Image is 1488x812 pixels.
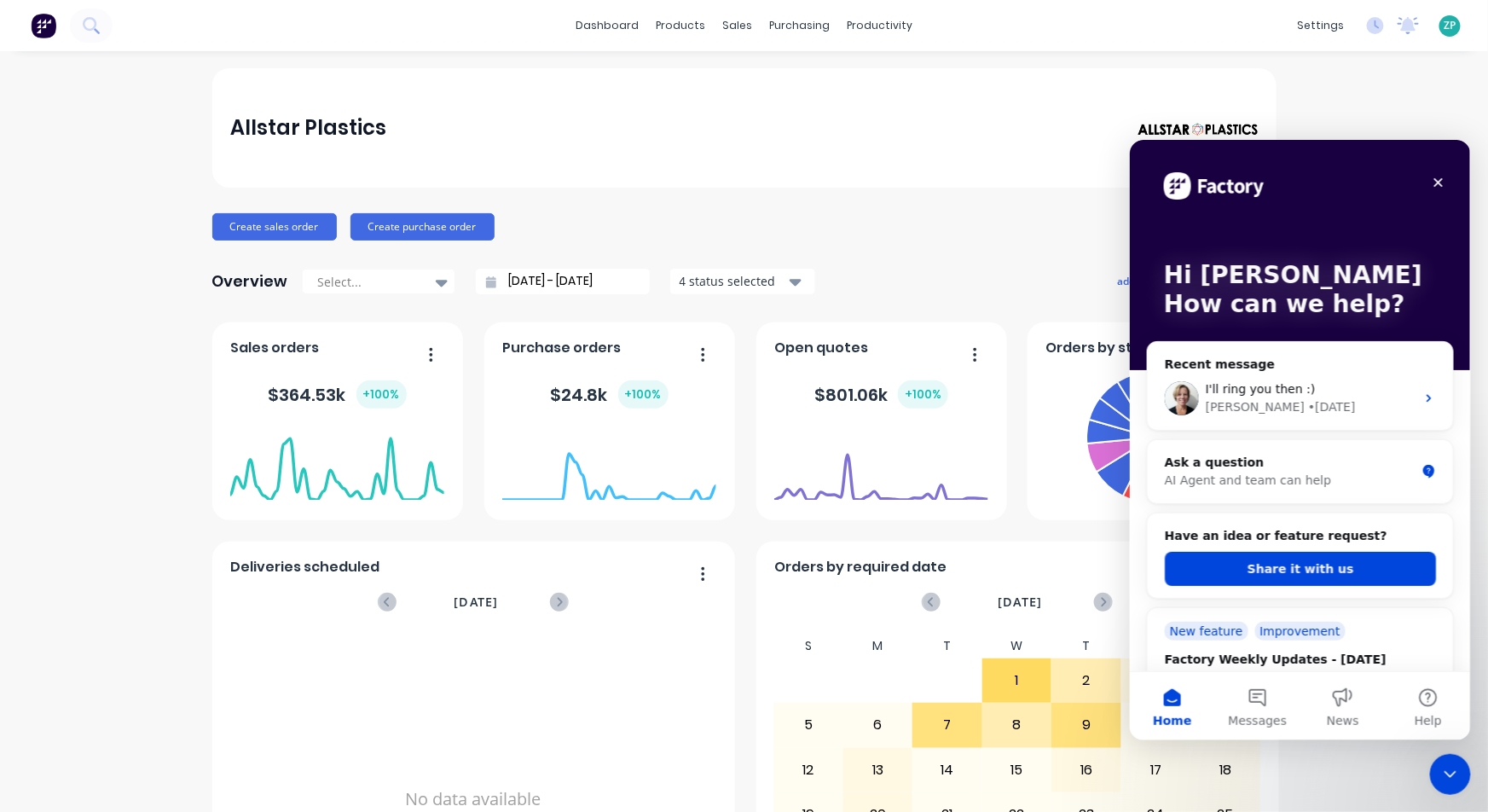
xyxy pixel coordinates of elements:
[1121,634,1191,658] div: F
[1122,704,1190,746] div: 10
[898,380,948,409] div: + 100 %
[1052,749,1120,792] div: 16
[982,634,1052,658] div: W
[1138,123,1258,136] img: Allstar Plastics
[1107,270,1171,292] button: add card
[680,272,787,290] div: 4 status selected
[913,704,981,746] div: 7
[670,269,815,294] button: 4 status selected
[774,749,842,792] div: 12
[31,13,56,38] img: Factory
[1445,18,1456,33] span: ZP
[567,13,647,38] a: dashboard
[1052,659,1120,702] div: 2
[618,380,669,409] div: + 100 %
[212,264,288,299] div: Overview
[998,593,1042,612] span: [DATE]
[843,634,913,658] div: M
[647,13,714,38] div: products
[1289,13,1353,38] div: settings
[1430,754,1471,795] iframe: Intercom live chat
[838,13,921,38] div: productivity
[761,13,838,38] div: purchasing
[714,13,761,38] div: sales
[230,557,379,577] span: Deliveries scheduled
[502,338,621,358] span: Purchase orders
[551,380,669,409] div: $ 24.8k
[1191,749,1259,792] div: 18
[1045,338,1166,358] span: Orders by status
[844,749,912,792] div: 13
[983,659,1051,702] div: 1
[350,213,495,241] button: Create purchase order
[983,704,1051,746] div: 8
[814,380,948,409] div: $ 801.06k
[983,749,1051,792] div: 15
[773,634,843,658] div: S
[1122,659,1190,702] div: 3
[269,380,407,409] div: $ 364.53k
[230,338,319,358] span: Sales orders
[1052,704,1120,746] div: 9
[356,380,407,409] div: + 100 %
[774,704,842,746] div: 5
[844,704,912,746] div: 6
[1051,634,1121,658] div: T
[230,111,386,145] div: Allstar Plastics
[454,593,498,612] span: [DATE]
[212,213,337,241] button: Create sales order
[774,338,868,358] span: Open quotes
[1122,749,1190,792] div: 17
[1130,140,1471,740] iframe: Intercom live chat
[912,634,982,658] div: T
[913,749,981,792] div: 14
